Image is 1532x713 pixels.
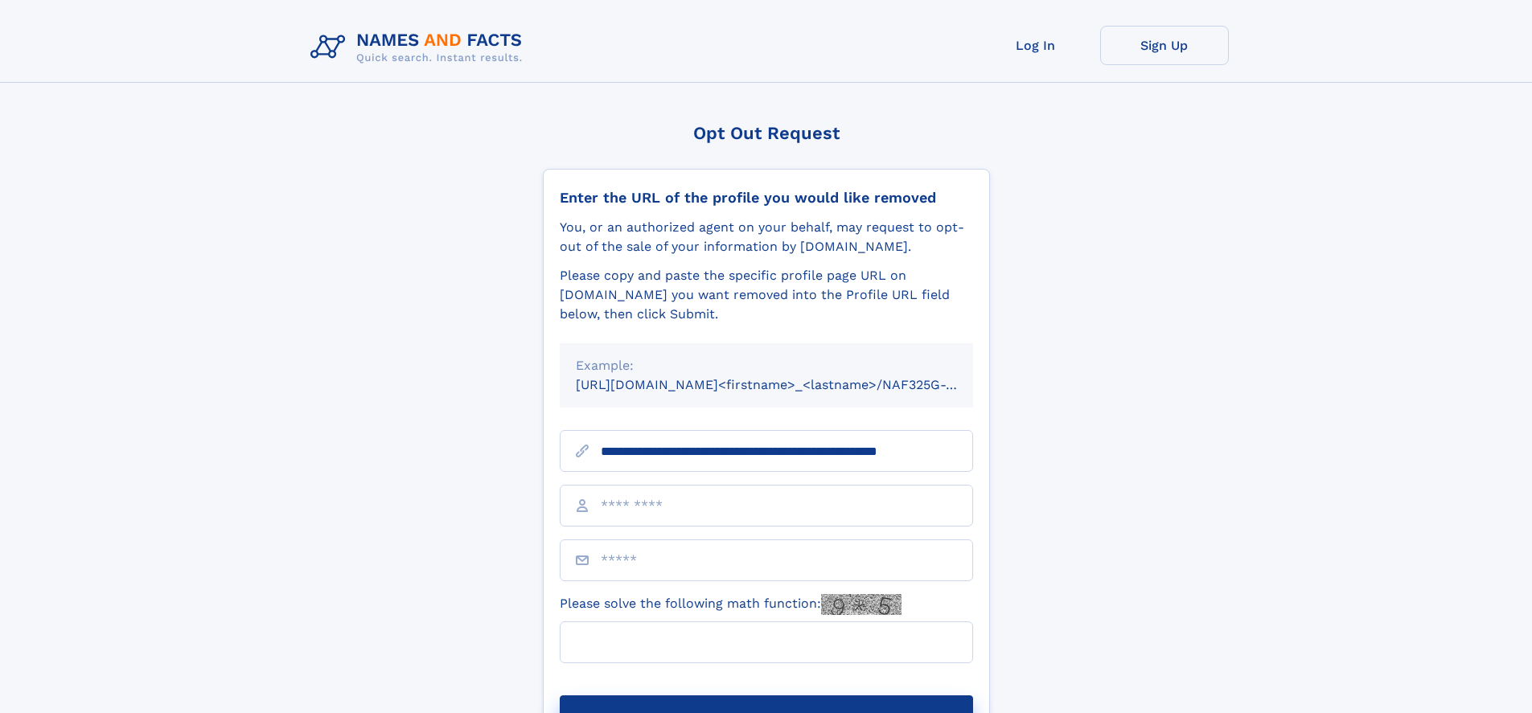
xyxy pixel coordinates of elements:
div: You, or an authorized agent on your behalf, may request to opt-out of the sale of your informatio... [560,218,973,256]
label: Please solve the following math function: [560,594,902,615]
div: Example: [576,356,957,375]
a: Sign Up [1100,26,1229,65]
div: Please copy and paste the specific profile page URL on [DOMAIN_NAME] you want removed into the Pr... [560,266,973,324]
div: Opt Out Request [543,123,990,143]
img: Logo Names and Facts [304,26,536,69]
div: Enter the URL of the profile you would like removed [560,189,973,207]
a: Log In [971,26,1100,65]
small: [URL][DOMAIN_NAME]<firstname>_<lastname>/NAF325G-xxxxxxxx [576,377,1004,392]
